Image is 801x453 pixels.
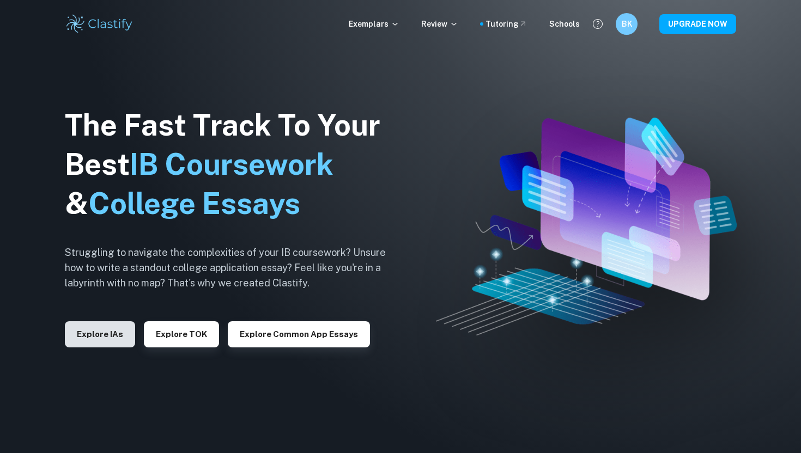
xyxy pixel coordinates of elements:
button: BK [616,13,638,35]
img: Clastify hero [436,118,737,335]
img: Clastify logo [65,13,134,35]
h6: BK [621,18,633,30]
a: Explore TOK [144,328,219,339]
a: Schools [549,18,580,30]
span: IB Coursework [130,147,333,181]
p: Review [421,18,458,30]
button: UPGRADE NOW [659,14,736,34]
button: Explore IAs [65,321,135,347]
p: Exemplars [349,18,399,30]
h6: Struggling to navigate the complexities of your IB coursework? Unsure how to write a standout col... [65,245,403,291]
h1: The Fast Track To Your Best & [65,106,403,223]
button: Explore TOK [144,321,219,347]
a: Explore Common App essays [228,328,370,339]
button: Explore Common App essays [228,321,370,347]
button: Help and Feedback [588,15,607,33]
span: College Essays [88,186,300,221]
a: Tutoring [486,18,527,30]
a: Explore IAs [65,328,135,339]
